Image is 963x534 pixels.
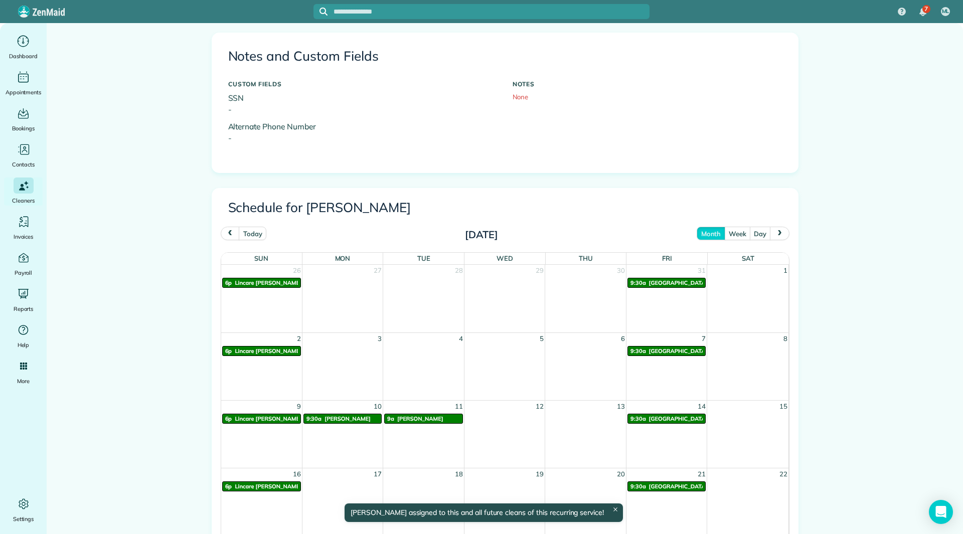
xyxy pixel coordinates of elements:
[228,49,782,64] h3: Notes and Custom Fields
[13,514,34,524] span: Settings
[296,333,302,345] span: 2
[306,415,322,422] span: 9:30a
[579,254,593,262] span: Thu
[724,227,750,240] button: week
[778,401,788,413] span: 15
[12,123,35,133] span: Bookings
[373,265,383,277] span: 27
[627,346,706,356] a: 9:30a [GEOGRAPHIC_DATA]
[335,254,351,262] span: Mon
[373,401,383,413] span: 10
[649,347,708,354] span: [GEOGRAPHIC_DATA]
[222,278,301,288] a: 6p Lincare [PERSON_NAME] Locartion
[228,92,498,116] p: SSN -
[924,5,928,13] span: 7
[742,254,754,262] span: Sat
[778,468,788,480] span: 22
[458,333,464,345] span: 4
[539,333,545,345] span: 5
[225,415,232,422] span: 6p
[454,265,464,277] span: 28
[225,483,232,490] span: 6p
[12,159,35,169] span: Contacts
[697,401,707,413] span: 14
[649,415,708,422] span: [GEOGRAPHIC_DATA]
[4,322,43,350] a: Help
[4,177,43,206] a: Cleaners
[535,401,545,413] span: 12
[4,496,43,524] a: Settings
[662,254,672,262] span: Fri
[235,347,328,354] span: Lincare [PERSON_NAME] Locartion
[14,232,34,242] span: Invoices
[782,333,788,345] span: 8
[384,414,463,424] a: 9a [PERSON_NAME]
[513,81,782,87] h5: NOTES
[4,141,43,169] a: Contacts
[630,483,646,490] span: 9:30a
[616,265,626,277] span: 30
[4,33,43,61] a: Dashboard
[313,8,328,16] button: Focus search
[292,468,302,480] span: 16
[627,481,706,491] a: 9:30a [GEOGRAPHIC_DATA]
[697,265,707,277] span: 31
[630,347,646,354] span: 9:30a
[9,51,38,61] span: Dashboard
[222,481,301,491] a: 6p Lincare [PERSON_NAME] Locartion
[620,333,626,345] span: 6
[649,483,708,490] span: [GEOGRAPHIC_DATA]
[454,401,464,413] span: 11
[6,87,42,97] span: Appointments
[649,279,708,286] span: [GEOGRAPHIC_DATA]
[942,8,949,16] span: ML
[254,254,268,262] span: Sun
[4,105,43,133] a: Bookings
[319,8,328,16] svg: Focus search
[228,121,498,144] p: Alternate Phone Number -
[296,401,302,413] span: 9
[535,468,545,480] span: 19
[18,340,30,350] span: Help
[14,304,34,314] span: Reports
[221,227,240,240] button: prev
[235,279,328,286] span: Lincare [PERSON_NAME] Locartion
[292,265,302,277] span: 26
[325,415,371,422] span: [PERSON_NAME]
[616,401,626,413] span: 13
[228,201,782,215] h3: Schedule for [PERSON_NAME]
[17,376,30,386] span: More
[912,1,933,23] div: 7 unread notifications
[535,265,545,277] span: 29
[4,250,43,278] a: Payroll
[225,347,232,354] span: 6p
[377,333,383,345] span: 3
[235,415,328,422] span: Lincare [PERSON_NAME] Locartion
[697,227,725,240] button: month
[627,414,706,424] a: 9:30a [GEOGRAPHIC_DATA]
[454,468,464,480] span: 18
[417,254,430,262] span: Tue
[225,279,232,286] span: 6p
[616,468,626,480] span: 20
[627,278,706,288] a: 9:30a [GEOGRAPHIC_DATA]
[630,415,646,422] span: 9:30a
[782,265,788,277] span: 1
[497,254,513,262] span: Wed
[4,214,43,242] a: Invoices
[513,93,529,101] span: None
[345,503,623,522] div: [PERSON_NAME] assigned to this and all future cleans of this recurring service!
[222,414,301,424] a: 6p Lincare [PERSON_NAME] Locartion
[701,333,707,345] span: 7
[239,227,266,240] button: today
[697,468,707,480] span: 21
[235,483,328,490] span: Lincare [PERSON_NAME] Locartion
[222,346,301,356] a: 6p Lincare [PERSON_NAME] Locartion
[15,268,33,278] span: Payroll
[303,414,382,424] a: 9:30a [PERSON_NAME]
[228,81,498,87] h5: CUSTOM FIELDS
[630,279,646,286] span: 9:30a
[4,286,43,314] a: Reports
[4,69,43,97] a: Appointments
[397,415,443,422] span: [PERSON_NAME]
